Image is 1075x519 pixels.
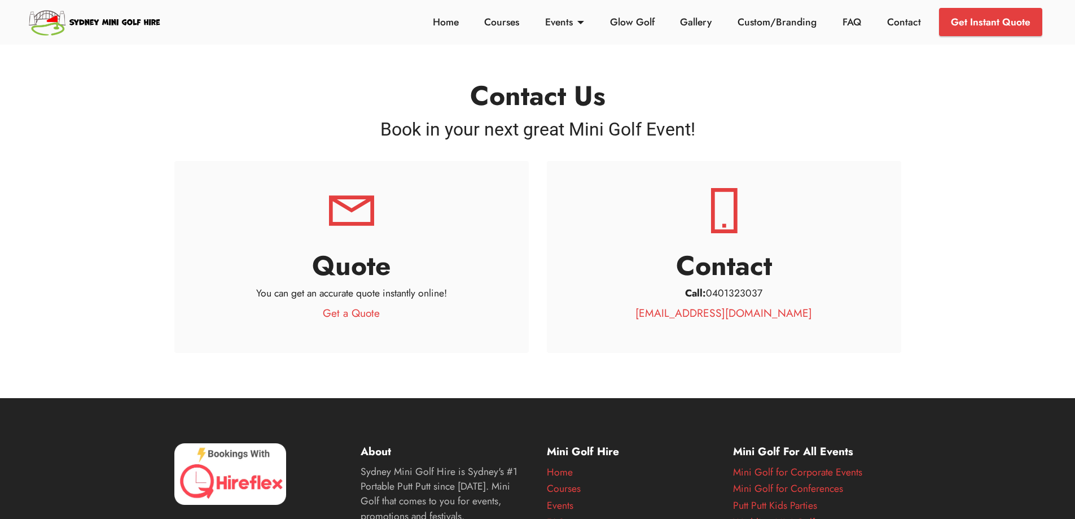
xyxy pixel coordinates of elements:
[429,15,462,29] a: Home
[323,305,380,321] a: Get a Quote
[677,15,715,29] a: Gallery
[733,465,862,479] a: Mini Golf for Corporate Events
[547,465,573,479] a: Home
[733,443,853,459] strong: Mini Golf For All Events
[574,286,874,300] p: 0401323037
[174,116,901,143] h4: Book in your next great Mini Golf Event!
[312,246,391,285] strong: Quote
[607,15,657,29] a: Glow Golf
[733,481,843,496] a: Mini Golf for Conferences
[840,15,865,29] a: FAQ
[470,76,605,115] strong: Contact Us
[201,286,502,300] p: You can get an accurate quote instantly online!
[27,6,163,38] img: Sydney Mini Golf Hire
[676,246,772,285] strong: Contact
[547,481,581,496] a: Courses
[884,15,924,29] a: Contact
[542,15,587,29] a: Events
[735,15,820,29] a: Custom/Branding
[635,305,812,321] a: [EMAIL_ADDRESS][DOMAIN_NAME]
[685,286,706,300] strong: Call:
[547,498,573,513] a: Events
[361,443,391,459] strong: About
[547,443,619,459] strong: Mini Golf Hire
[939,8,1042,36] a: Get Instant Quote
[733,498,817,513] a: Putt Putt Kids Parties
[481,15,523,29] a: Courses
[174,443,287,505] img: HireFlex Booking System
